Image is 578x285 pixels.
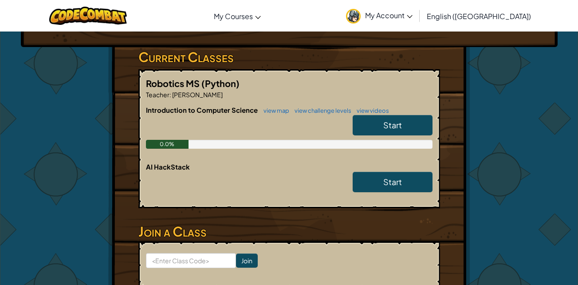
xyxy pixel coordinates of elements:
[146,162,190,171] span: AI HackStack
[353,172,433,192] a: Start
[171,91,223,99] span: [PERSON_NAME]
[383,177,402,187] span: Start
[290,107,351,114] a: view challenge levels
[352,107,389,114] a: view videos
[146,140,189,149] div: 0.0%
[138,47,440,67] h3: Current Classes
[427,12,531,21] span: English ([GEOGRAPHIC_DATA])
[169,91,171,99] span: :
[365,11,413,20] span: My Account
[214,12,253,21] span: My Courses
[346,9,361,24] img: avatar
[383,120,402,130] span: Start
[49,7,127,25] img: CodeCombat logo
[146,253,236,268] input: <Enter Class Code>
[146,91,169,99] span: Teacher
[201,78,240,89] span: (Python)
[259,107,289,114] a: view map
[146,78,201,89] span: Robotics MS
[138,222,440,241] h3: Join a Class
[209,4,265,28] a: My Courses
[236,253,258,268] input: Join
[422,4,535,28] a: English ([GEOGRAPHIC_DATA])
[146,106,259,114] span: Introduction to Computer Science
[342,2,417,30] a: My Account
